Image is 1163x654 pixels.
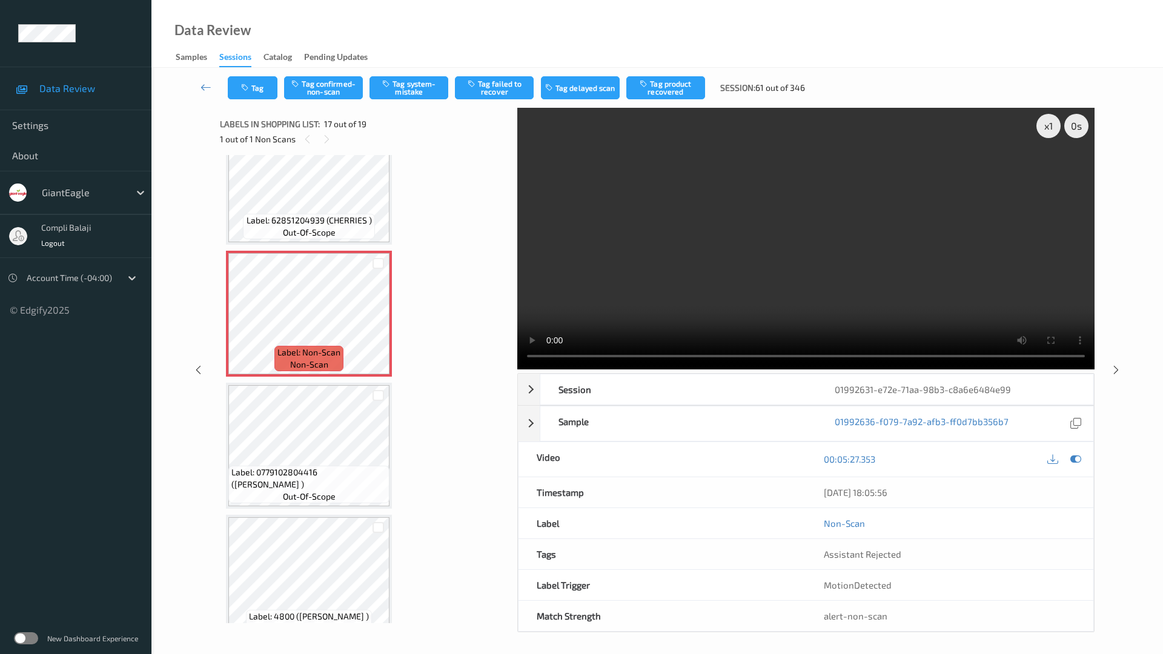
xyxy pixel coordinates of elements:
div: alert-non-scan [824,610,1075,622]
div: Timestamp [519,477,806,507]
div: Tags [519,539,806,569]
div: Sample01992636-f079-7a92-afb3-ff0d7bb356b7 [518,406,1094,441]
div: Pending Updates [304,51,368,66]
button: Tag system-mistake [369,76,448,99]
span: out-of-scope [283,623,336,635]
span: 61 out of 346 [755,82,805,94]
a: 00:05:27.353 [824,453,875,465]
span: Label: 4800 ([PERSON_NAME] ) [249,610,369,623]
a: Catalog [263,49,304,66]
div: Data Review [174,24,251,36]
span: Label: 62851204939 (CHERRIES ) [247,214,372,226]
button: Tag confirmed-non-scan [284,76,363,99]
span: Labels in shopping list: [220,118,320,130]
div: Session01992631-e72e-71aa-98b3-c8a6e6484e99 [518,374,1094,405]
div: Video [519,442,806,477]
div: 0 s [1064,114,1088,138]
a: Non-Scan [824,517,865,529]
div: [DATE] 18:05:56 [824,486,1075,498]
a: Samples [176,49,219,66]
div: Label [519,508,806,538]
div: Sample [540,406,817,441]
div: Sessions [219,51,251,67]
span: Label: 0779102804416 ([PERSON_NAME] ) [231,466,386,490]
span: Assistant Rejected [824,549,901,560]
div: Catalog [263,51,292,66]
span: 17 out of 19 [324,118,366,130]
button: Tag delayed scan [541,76,620,99]
span: Session: [720,82,755,94]
span: Label: Non-Scan [277,346,340,358]
button: Tag [228,76,277,99]
div: 01992631-e72e-71aa-98b3-c8a6e6484e99 [817,374,1093,405]
a: 01992636-f079-7a92-afb3-ff0d7bb356b7 [835,415,1009,432]
div: x 1 [1036,114,1061,138]
div: Session [540,374,817,405]
a: Sessions [219,49,263,67]
span: non-scan [290,358,328,371]
div: Label Trigger [519,570,806,600]
div: Match Strength [519,601,806,631]
button: Tag failed to recover [455,76,534,99]
div: 1 out of 1 Non Scans [220,131,509,147]
span: out-of-scope [283,490,336,503]
a: Pending Updates [304,49,380,66]
div: MotionDetected [806,570,1093,600]
div: Samples [176,51,207,66]
button: Tag product recovered [626,76,705,99]
span: out-of-scope [283,226,336,239]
